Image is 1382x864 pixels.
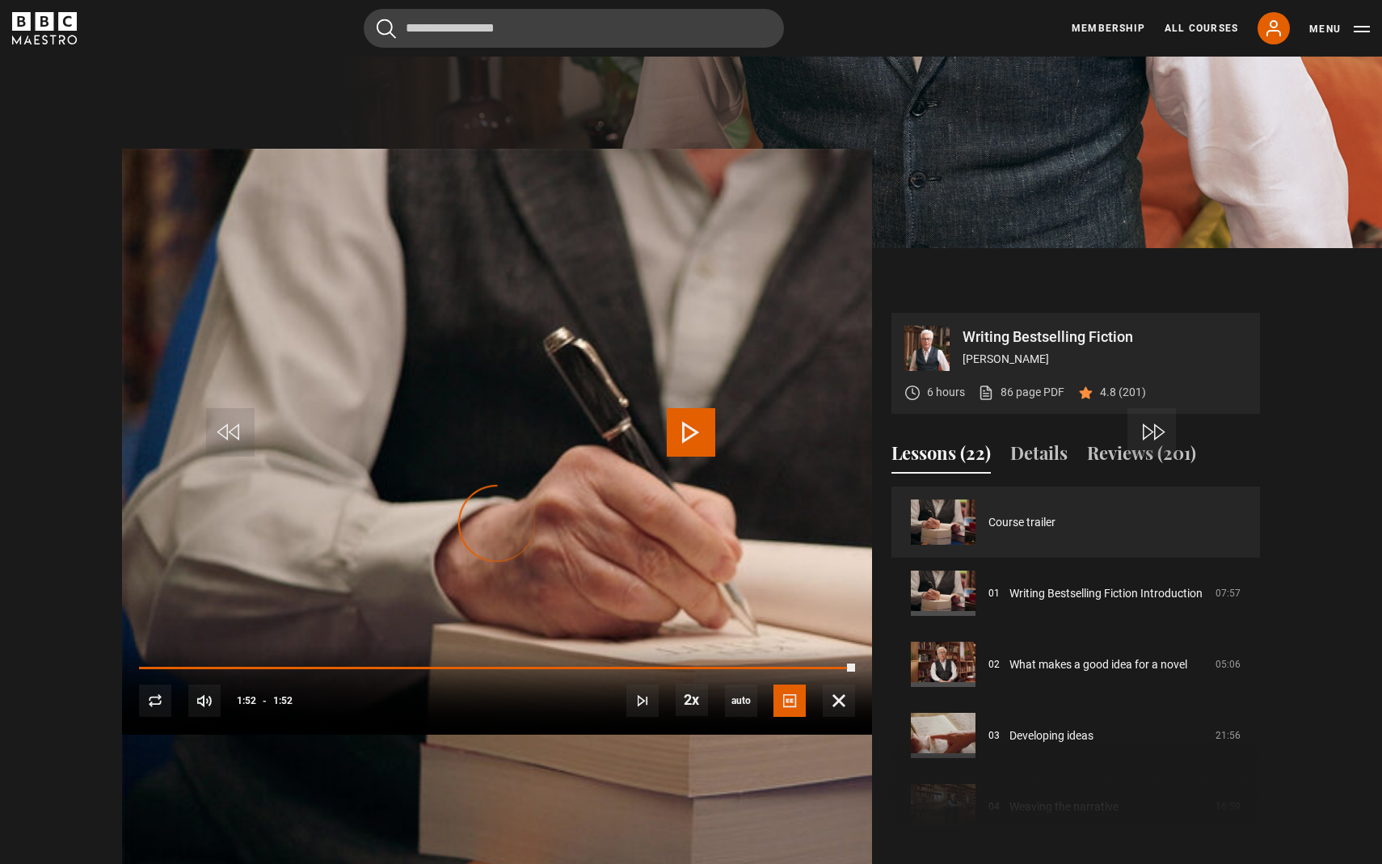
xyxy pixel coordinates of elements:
[188,685,221,717] button: Mute
[1165,21,1238,36] a: All Courses
[1009,727,1093,744] a: Developing ideas
[263,695,267,706] span: -
[1087,440,1196,474] button: Reviews (201)
[1100,384,1146,401] p: 4.8 (201)
[823,685,855,717] button: Fullscreen
[1072,21,1145,36] a: Membership
[237,686,256,715] span: 1:52
[139,667,855,670] div: Progress Bar
[1009,585,1203,602] a: Writing Bestselling Fiction Introduction
[139,685,171,717] button: Replay
[676,684,708,716] button: Playback Rate
[1010,440,1068,474] button: Details
[122,313,872,735] video-js: Video Player
[978,384,1064,401] a: 86 page PDF
[927,384,965,401] p: 6 hours
[963,330,1247,344] p: Writing Bestselling Fiction
[988,514,1055,531] a: Course trailer
[364,9,784,48] input: Search
[273,686,293,715] span: 1:52
[963,351,1247,368] p: [PERSON_NAME]
[1309,21,1370,37] button: Toggle navigation
[725,685,757,717] div: Current quality: 1080p
[773,685,806,717] button: Captions
[1009,656,1187,673] a: What makes a good idea for a novel
[12,12,77,44] svg: BBC Maestro
[891,440,991,474] button: Lessons (22)
[626,685,659,717] button: Next Lesson
[725,685,757,717] span: auto
[377,19,396,39] button: Submit the search query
